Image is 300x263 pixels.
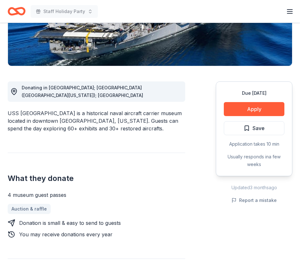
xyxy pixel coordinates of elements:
[8,109,185,132] div: USS [GEOGRAPHIC_DATA] is a historical naval aircraft carrier museum located in downtown [GEOGRAPH...
[8,204,51,214] a: Auction & raffle
[19,219,121,227] div: Donation is small & easy to send to guests
[224,153,284,168] div: Usually responds in a few weeks
[31,5,98,18] button: Staff Holiday Party
[224,140,284,148] div: Application takes 10 min
[8,4,26,19] a: Home
[8,191,185,199] div: 4 museum guest passes
[43,8,85,15] span: Staff Holiday Party
[231,197,277,204] button: Report a mistake
[19,231,113,238] div: You may receive donations every year
[252,124,265,132] span: Save
[224,89,284,97] div: Due [DATE]
[224,102,284,116] button: Apply
[224,121,284,135] button: Save
[22,85,143,98] span: Donating in [GEOGRAPHIC_DATA]; [GEOGRAPHIC_DATA] ([GEOGRAPHIC_DATA][US_STATE]); [GEOGRAPHIC_DATA]
[8,173,185,183] h2: What they donate
[216,184,292,191] div: Updated 3 months ago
